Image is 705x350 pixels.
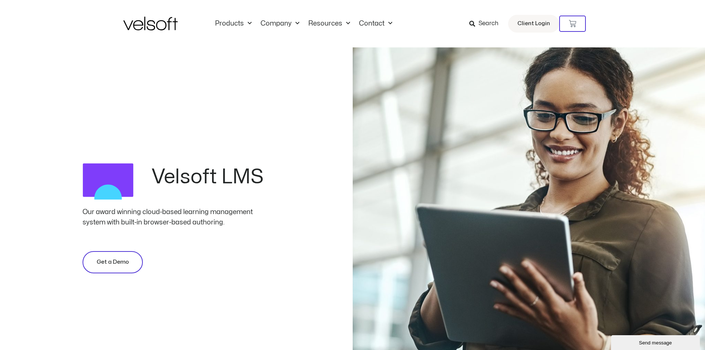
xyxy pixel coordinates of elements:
[469,17,504,30] a: Search
[123,17,178,30] img: Velsoft Training Materials
[83,207,270,228] div: Our award winning cloud-based learning management system with built-in browser-based authoring.
[211,20,256,28] a: ProductsMenu Toggle
[256,20,304,28] a: CompanyMenu Toggle
[83,251,143,273] a: Get a Demo
[83,156,134,207] img: LMS Logo
[508,15,559,33] a: Client Login
[611,334,701,350] iframe: chat widget
[479,19,498,29] span: Search
[152,167,270,187] h2: Velsoft LMS
[97,258,129,267] span: Get a Demo
[517,19,550,29] span: Client Login
[304,20,355,28] a: ResourcesMenu Toggle
[211,20,397,28] nav: Menu
[355,20,397,28] a: ContactMenu Toggle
